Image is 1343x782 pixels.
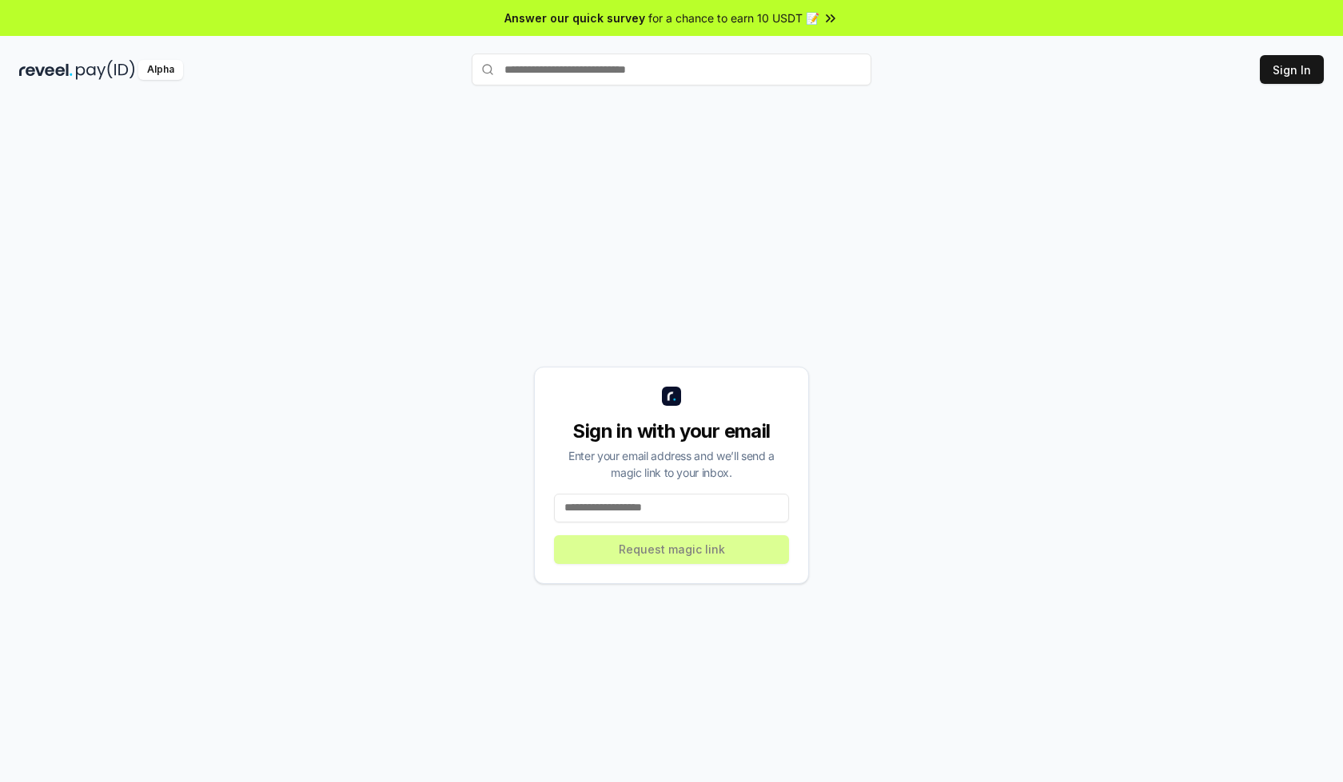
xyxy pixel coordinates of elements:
[554,447,789,481] div: Enter your email address and we’ll send a magic link to your inbox.
[504,10,645,26] span: Answer our quick survey
[1260,55,1324,84] button: Sign In
[648,10,819,26] span: for a chance to earn 10 USDT 📝
[554,419,789,444] div: Sign in with your email
[76,60,135,80] img: pay_id
[19,60,73,80] img: reveel_dark
[138,60,183,80] div: Alpha
[662,387,681,406] img: logo_small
